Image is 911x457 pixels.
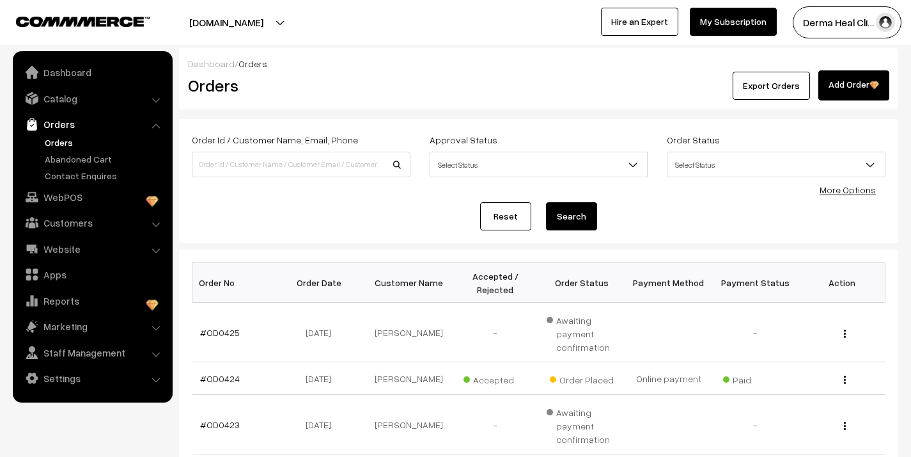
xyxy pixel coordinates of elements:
th: Payment Status [712,263,799,303]
button: Derma Heal Cli… [793,6,901,38]
a: More Options [820,184,876,195]
span: Select Status [430,154,648,176]
td: [PERSON_NAME] [366,362,453,395]
span: Select Status [667,154,885,176]
a: #OD0425 [200,327,240,338]
a: Reports [16,289,168,312]
a: Customers [16,211,168,234]
span: Order Placed [550,370,614,387]
td: - [712,303,799,362]
th: Order Date [279,263,366,303]
td: - [712,395,799,454]
th: Customer Name [366,263,453,303]
span: Accepted [463,370,527,387]
a: Contact Enquires [42,169,168,182]
td: [PERSON_NAME] [366,395,453,454]
input: Order Id / Customer Name / Customer Email / Customer Phone [192,152,410,177]
button: Search [546,202,597,230]
span: Paid [723,370,787,387]
span: Select Status [667,152,885,177]
a: #OD0423 [200,419,240,430]
td: - [452,303,539,362]
a: Marketing [16,315,168,338]
th: Payment Method [625,263,712,303]
td: Online payment [625,362,712,395]
h2: Orders [188,76,409,95]
a: Apps [16,263,168,286]
img: user [876,13,895,32]
a: Settings [16,367,168,390]
a: #OD0424 [200,373,240,384]
td: [DATE] [279,395,366,454]
div: / [188,57,889,70]
th: Order Status [539,263,626,303]
a: Dashboard [16,61,168,84]
td: [PERSON_NAME] [366,303,453,362]
button: Export Orders [733,72,810,100]
a: Hire an Expert [601,8,678,36]
a: My Subscription [690,8,777,36]
a: Orders [42,136,168,149]
img: Menu [844,330,846,338]
td: [DATE] [279,303,366,362]
a: Abandoned Cart [42,152,168,166]
a: COMMMERCE [16,13,128,28]
span: Select Status [430,152,648,177]
label: Approval Status [430,133,497,147]
a: Catalog [16,87,168,110]
label: Order Status [667,133,720,147]
img: Menu [844,422,846,430]
a: Orders [16,113,168,136]
td: [DATE] [279,362,366,395]
th: Action [798,263,885,303]
img: Menu [844,376,846,384]
a: WebPOS [16,186,168,209]
label: Order Id / Customer Name, Email, Phone [192,133,358,147]
span: Awaiting payment confirmation [547,310,618,354]
button: [DOMAIN_NAME] [144,6,308,38]
span: Orders [238,58,267,69]
span: Awaiting payment confirmation [547,403,618,446]
a: Website [16,237,168,261]
a: Reset [480,202,531,230]
a: Dashboard [188,58,235,69]
a: Add Order [818,70,889,100]
th: Order No [192,263,279,303]
td: - [452,395,539,454]
a: Staff Management [16,341,168,364]
th: Accepted / Rejected [452,263,539,303]
img: COMMMERCE [16,17,150,26]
